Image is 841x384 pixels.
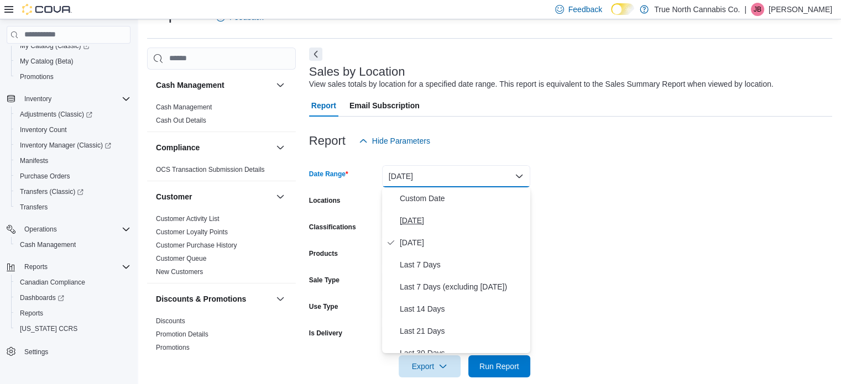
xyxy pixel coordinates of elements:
button: Reports [11,306,135,321]
button: Compliance [274,141,287,154]
label: Is Delivery [309,329,342,338]
span: Inventory Count [15,123,130,136]
button: Customer [274,190,287,203]
span: Canadian Compliance [20,278,85,287]
span: Promotions [15,70,130,83]
h3: Cash Management [156,80,224,91]
a: Promotions [156,344,190,351]
span: Canadian Compliance [15,276,130,289]
a: My Catalog (Beta) [15,55,78,68]
a: OCS Transaction Submission Details [156,166,265,173]
span: Inventory Manager (Classic) [15,139,130,152]
a: Promotion Details [156,330,208,338]
span: Promotion Details [156,330,208,339]
button: Operations [2,222,135,237]
span: Cash Management [20,240,76,249]
button: [US_STATE] CCRS [11,321,135,336]
span: Last 7 Days (excluding [DATE]) [400,280,526,293]
div: View sales totals by location for a specified date range. This report is equivalent to the Sales ... [309,78,774,90]
a: Settings [20,345,53,359]
button: Manifests [11,153,135,169]
span: Purchase Orders [20,172,70,181]
button: Transfers [11,199,135,215]
a: Transfers [15,201,52,214]
a: Inventory Manager (Classic) [11,138,135,153]
h3: Report [309,134,346,148]
a: Inventory Manager (Classic) [15,139,116,152]
span: Promotions [20,72,54,81]
div: Customer [147,212,296,283]
a: Dashboards [15,291,69,304]
button: Compliance [156,142,271,153]
span: My Catalog (Classic) [15,39,130,52]
span: Inventory Count [20,125,67,134]
button: Purchase Orders [11,169,135,184]
span: OCS Transaction Submission Details [156,165,265,174]
span: My Catalog (Classic) [20,41,90,50]
span: Hide Parameters [372,135,430,146]
span: Operations [20,223,130,236]
span: My Catalog (Beta) [15,55,130,68]
span: Reports [20,309,43,318]
div: Discounts & Promotions [147,314,296,359]
a: Cash Management [156,103,212,111]
a: Dashboards [11,290,135,306]
a: My Catalog (Classic) [15,39,94,52]
span: Inventory Manager (Classic) [20,141,111,150]
button: Inventory Count [11,122,135,138]
a: Manifests [15,154,53,167]
button: Run Report [468,355,530,377]
span: Customer Activity List [156,214,220,223]
button: My Catalog (Beta) [11,54,135,69]
a: Adjustments (Classic) [15,108,97,121]
span: Manifests [15,154,130,167]
label: Use Type [309,302,338,311]
span: Dashboards [15,291,130,304]
span: Last 21 Days [400,324,526,338]
button: Reports [2,259,135,275]
button: Reports [20,260,52,273]
span: Customer Purchase History [156,241,237,250]
span: Last 7 Days [400,258,526,271]
span: Transfers [20,203,48,212]
span: Adjustments (Classic) [15,108,130,121]
span: Transfers (Classic) [20,187,83,196]
span: Report [311,94,336,117]
span: My Catalog (Beta) [20,57,74,66]
button: Inventory [20,92,56,106]
a: Promotions [15,70,58,83]
span: [US_STATE] CCRS [20,324,77,333]
span: Reports [24,262,48,271]
span: Email Subscription [349,94,420,117]
a: [US_STATE] CCRS [15,322,82,335]
input: Dark Mode [611,3,634,15]
span: Customer Loyalty Points [156,228,228,236]
span: [DATE] [400,214,526,227]
button: Next [309,48,322,61]
button: Settings [2,343,135,359]
span: Last 30 Days [400,346,526,360]
span: Reports [20,260,130,273]
h3: Customer [156,191,192,202]
span: Adjustments (Classic) [20,110,92,119]
span: Washington CCRS [15,322,130,335]
button: Canadian Compliance [11,275,135,290]
button: Export [399,355,461,377]
a: Reports [15,307,48,320]
a: Canadian Compliance [15,276,90,289]
span: Inventory [24,94,51,103]
span: JB [754,3,761,16]
div: Jeff Butcher [751,3,764,16]
a: Cash Out Details [156,117,206,124]
span: Settings [20,344,130,358]
a: Discounts [156,317,185,325]
span: Settings [24,348,48,356]
button: Discounts & Promotions [274,292,287,306]
a: Customer Queue [156,255,206,262]
label: Date Range [309,170,348,178]
span: Manifests [20,156,48,165]
a: New Customers [156,268,203,276]
span: Reports [15,307,130,320]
